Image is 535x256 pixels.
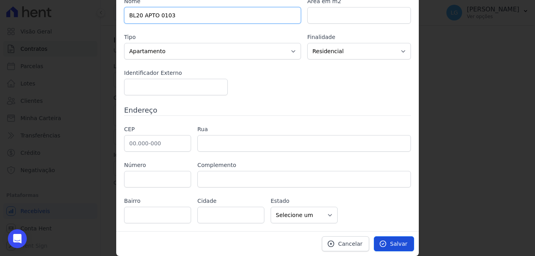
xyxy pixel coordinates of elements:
[271,197,338,205] label: Estado
[124,197,191,205] label: Bairro
[197,197,264,205] label: Cidade
[124,161,191,169] label: Número
[124,135,191,152] input: 00.000-000
[124,33,301,41] label: Tipo
[124,69,228,77] label: Identificador Externo
[124,125,191,134] label: CEP
[8,229,27,248] div: Open Intercom Messenger
[307,33,411,41] label: Finalidade
[124,105,411,115] h3: Endereço
[322,236,369,251] a: Cancelar
[390,240,407,248] span: Salvar
[197,161,411,169] label: Complemento
[374,236,414,251] a: Salvar
[197,125,411,134] label: Rua
[338,240,362,248] span: Cancelar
